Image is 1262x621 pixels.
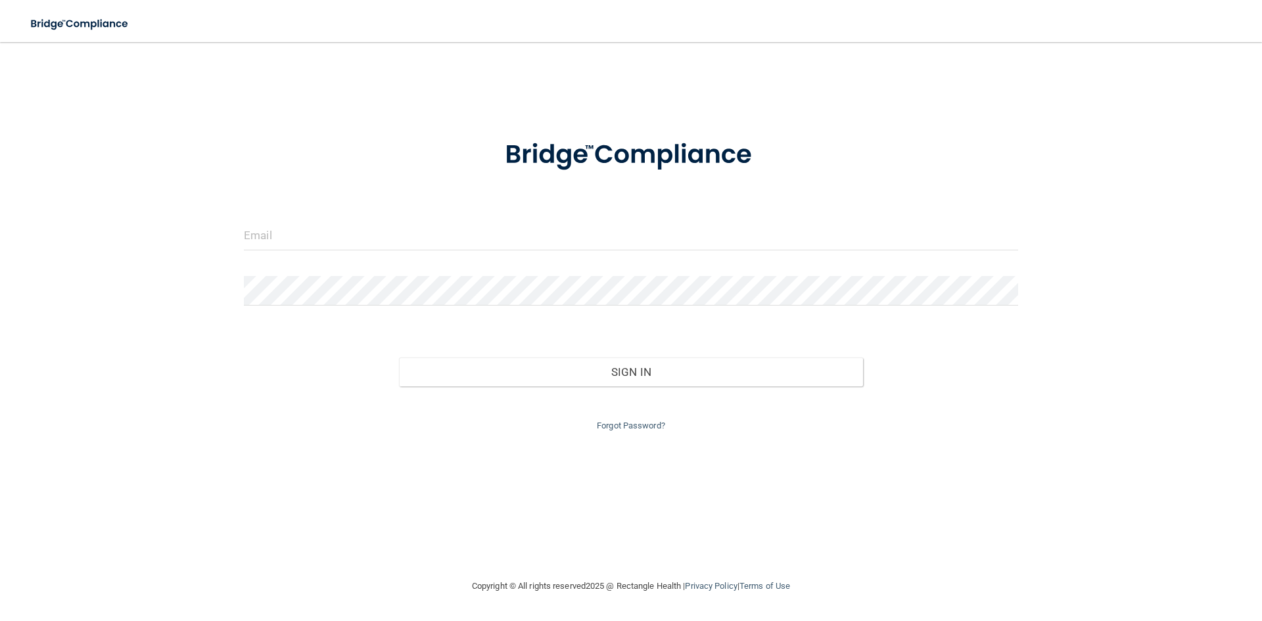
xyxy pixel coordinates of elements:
[478,121,784,189] img: bridge_compliance_login_screen.278c3ca4.svg
[399,357,864,386] button: Sign In
[685,581,737,591] a: Privacy Policy
[739,581,790,591] a: Terms of Use
[391,565,871,607] div: Copyright © All rights reserved 2025 @ Rectangle Health | |
[244,221,1018,250] input: Email
[20,11,141,37] img: bridge_compliance_login_screen.278c3ca4.svg
[597,421,665,430] a: Forgot Password?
